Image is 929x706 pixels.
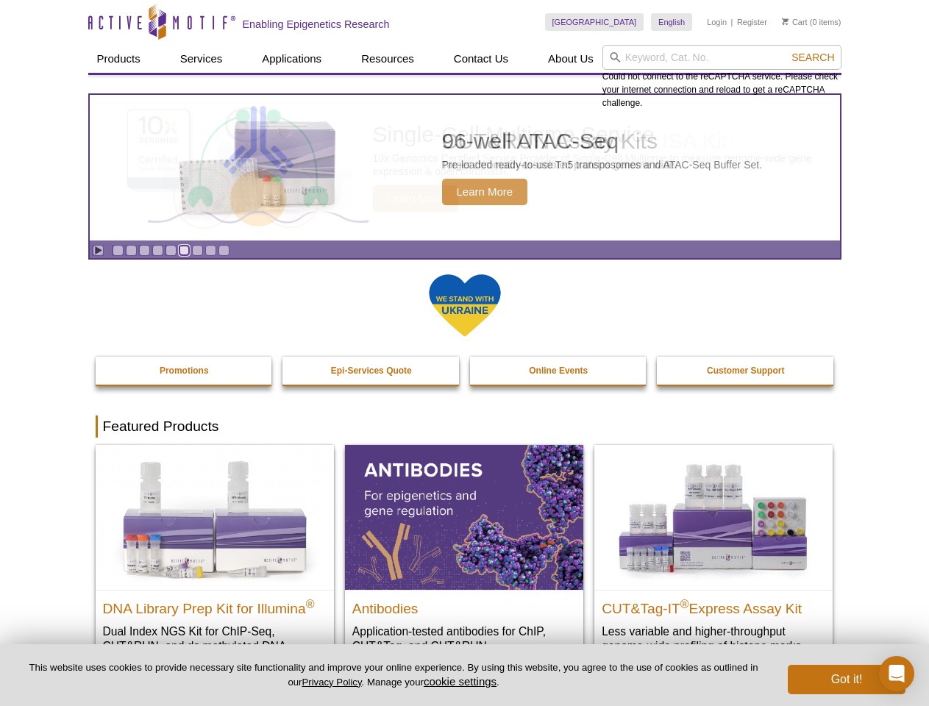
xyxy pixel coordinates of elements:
a: Go to slide 3 [139,245,150,256]
a: About Us [539,45,602,73]
a: CUT&Tag-IT® Express Assay Kit CUT&Tag-IT®Express Assay Kit Less variable and higher-throughput ge... [594,445,833,668]
a: Go to slide 6 [179,245,190,256]
a: Toggle autoplay [93,245,104,256]
h2: Enabling Epigenetics Research [243,18,390,31]
a: Go to slide 7 [192,245,203,256]
a: DNA Library Prep Kit for Illumina DNA Library Prep Kit for Illumina® Dual Index NGS Kit for ChIP-... [96,445,334,682]
a: Go to slide 1 [113,245,124,256]
a: Go to slide 2 [126,245,137,256]
button: Got it! [788,665,905,694]
h2: DNA Library Prep Kit for Illumina [103,594,327,616]
button: cookie settings [424,675,496,688]
a: Customer Support [657,357,835,385]
p: Dual Index NGS Kit for ChIP-Seq, CUT&RUN, and ds methylated DNA assays. [103,624,327,668]
a: Register [737,17,767,27]
a: Services [171,45,232,73]
strong: Online Events [529,366,588,376]
img: Your Cart [782,18,789,25]
a: Login [707,17,727,27]
p: This website uses cookies to provide necessary site functionality and improve your online experie... [24,661,764,689]
div: Open Intercom Messenger [879,656,914,691]
a: Go to slide 9 [218,245,229,256]
a: Resources [352,45,423,73]
a: English [651,13,692,31]
a: Promotions [96,357,274,385]
a: Online Events [470,357,648,385]
a: Privacy Policy [302,677,361,688]
sup: ® [306,597,315,610]
li: (0 items) [782,13,841,31]
h2: Featured Products [96,416,834,438]
p: Application-tested antibodies for ChIP, CUT&Tag, and CUT&RUN. [352,624,576,654]
input: Keyword, Cat. No. [602,45,841,70]
img: DNA Library Prep Kit for Illumina [96,445,334,589]
a: Products [88,45,149,73]
a: Contact Us [445,45,517,73]
button: Search [787,51,839,64]
strong: Customer Support [707,366,784,376]
strong: Promotions [160,366,209,376]
img: CUT&Tag-IT® Express Assay Kit [594,445,833,589]
div: Could not connect to the reCAPTCHA service. Please check your internet connection and reload to g... [602,45,841,110]
a: Go to slide 8 [205,245,216,256]
a: Applications [253,45,330,73]
a: Epi-Services Quote [282,357,460,385]
img: All Antibodies [345,445,583,589]
a: Go to slide 4 [152,245,163,256]
span: Search [791,51,834,63]
li: | [731,13,733,31]
sup: ® [680,597,689,610]
a: All Antibodies Antibodies Application-tested antibodies for ChIP, CUT&Tag, and CUT&RUN. [345,445,583,668]
strong: Epi-Services Quote [331,366,412,376]
a: Cart [782,17,808,27]
img: We Stand With Ukraine [428,273,502,338]
p: Less variable and higher-throughput genome-wide profiling of histone marks​. [602,624,825,654]
a: [GEOGRAPHIC_DATA] [545,13,644,31]
a: Go to slide 5 [165,245,177,256]
h2: Antibodies [352,594,576,616]
h2: CUT&Tag-IT Express Assay Kit [602,594,825,616]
